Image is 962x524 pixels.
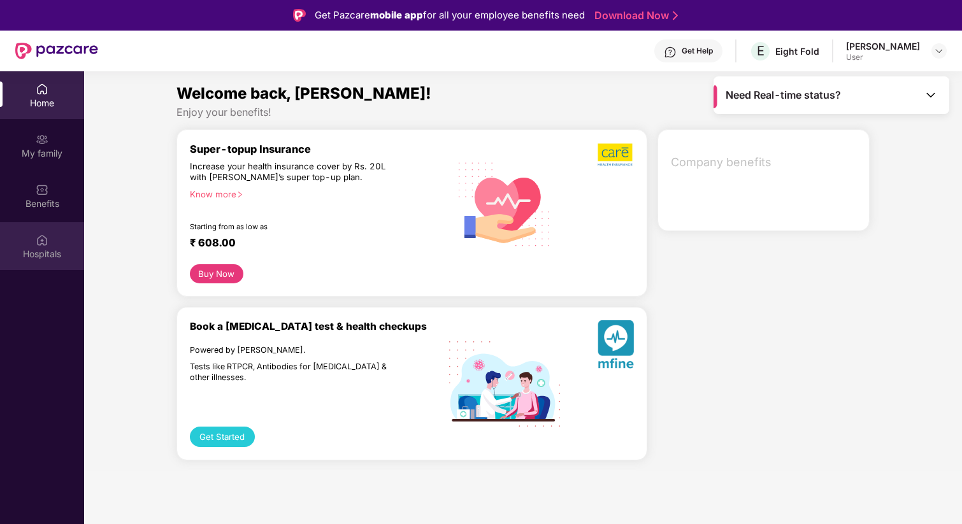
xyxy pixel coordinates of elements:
div: Company benefits [663,146,869,179]
span: Welcome back, [PERSON_NAME]! [176,84,431,103]
div: Enjoy your benefits! [176,106,870,119]
div: Increase your health insurance cover by Rs. 20L with [PERSON_NAME]’s super top-up plan. [190,161,394,183]
div: Super-topup Insurance [190,143,449,155]
img: svg+xml;base64,PHN2ZyB4bWxucz0iaHR0cDovL3d3dy53My5vcmcvMjAwMC9zdmciIHhtbG5zOnhsaW5rPSJodHRwOi8vd3... [598,320,634,373]
a: Download Now [594,9,674,22]
img: svg+xml;base64,PHN2ZyBpZD0iSG9tZSIgeG1sbnM9Imh0dHA6Ly93d3cudzMub3JnLzIwMDAvc3ZnIiB3aWR0aD0iMjAiIG... [36,83,48,96]
span: E [757,43,765,59]
img: svg+xml;base64,PHN2ZyBpZD0iQmVuZWZpdHMiIHhtbG5zPSJodHRwOi8vd3d3LnczLm9yZy8yMDAwL3N2ZyIgd2lkdGg9Ij... [36,183,48,196]
div: Eight Fold [775,45,819,57]
img: svg+xml;base64,PHN2ZyBpZD0iSGVscC0zMngzMiIgeG1sbnM9Imh0dHA6Ly93d3cudzMub3JnLzIwMDAvc3ZnIiB3aWR0aD... [664,46,677,59]
button: Buy Now [190,264,243,283]
img: svg+xml;base64,PHN2ZyB4bWxucz0iaHR0cDovL3d3dy53My5vcmcvMjAwMC9zdmciIHdpZHRoPSIxOTIiIGhlaWdodD0iMT... [449,341,560,427]
span: Need Real-time status? [726,89,841,102]
div: Powered by [PERSON_NAME]. [190,345,394,356]
span: Company benefits [671,153,859,171]
img: Stroke [673,9,678,22]
img: svg+xml;base64,PHN2ZyBpZD0iRHJvcGRvd24tMzJ4MzIiIHhtbG5zPSJodHRwOi8vd3d3LnczLm9yZy8yMDAwL3N2ZyIgd2... [934,46,944,56]
div: [PERSON_NAME] [846,40,920,52]
img: Logo [293,9,306,22]
img: New Pazcare Logo [15,43,98,59]
div: ₹ 608.00 [190,236,436,251]
img: svg+xml;base64,PHN2ZyBpZD0iSG9zcGl0YWxzIiB4bWxucz0iaHR0cDovL3d3dy53My5vcmcvMjAwMC9zdmciIHdpZHRoPS... [36,234,48,246]
div: Know more [190,189,442,198]
img: b5dec4f62d2307b9de63beb79f102df3.png [598,143,634,167]
strong: mobile app [370,9,423,21]
div: Starting from as low as [190,222,395,231]
span: right [236,191,243,198]
div: Get Help [682,46,713,56]
div: Book a [MEDICAL_DATA] test & health checkups [190,320,449,332]
div: Get Pazcare for all your employee benefits need [315,8,585,23]
div: Tests like RTPCR, Antibodies for [MEDICAL_DATA] & other illnesses. [190,362,394,383]
img: svg+xml;base64,PHN2ZyB3aWR0aD0iMjAiIGhlaWdodD0iMjAiIHZpZXdCb3g9IjAgMCAyMCAyMCIgZmlsbD0ibm9uZSIgeG... [36,133,48,146]
button: Get Started [190,427,255,447]
img: svg+xml;base64,PHN2ZyB4bWxucz0iaHR0cDovL3d3dy53My5vcmcvMjAwMC9zdmciIHhtbG5zOnhsaW5rPSJodHRwOi8vd3... [449,147,560,260]
img: Toggle Icon [924,89,937,101]
div: User [846,52,920,62]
